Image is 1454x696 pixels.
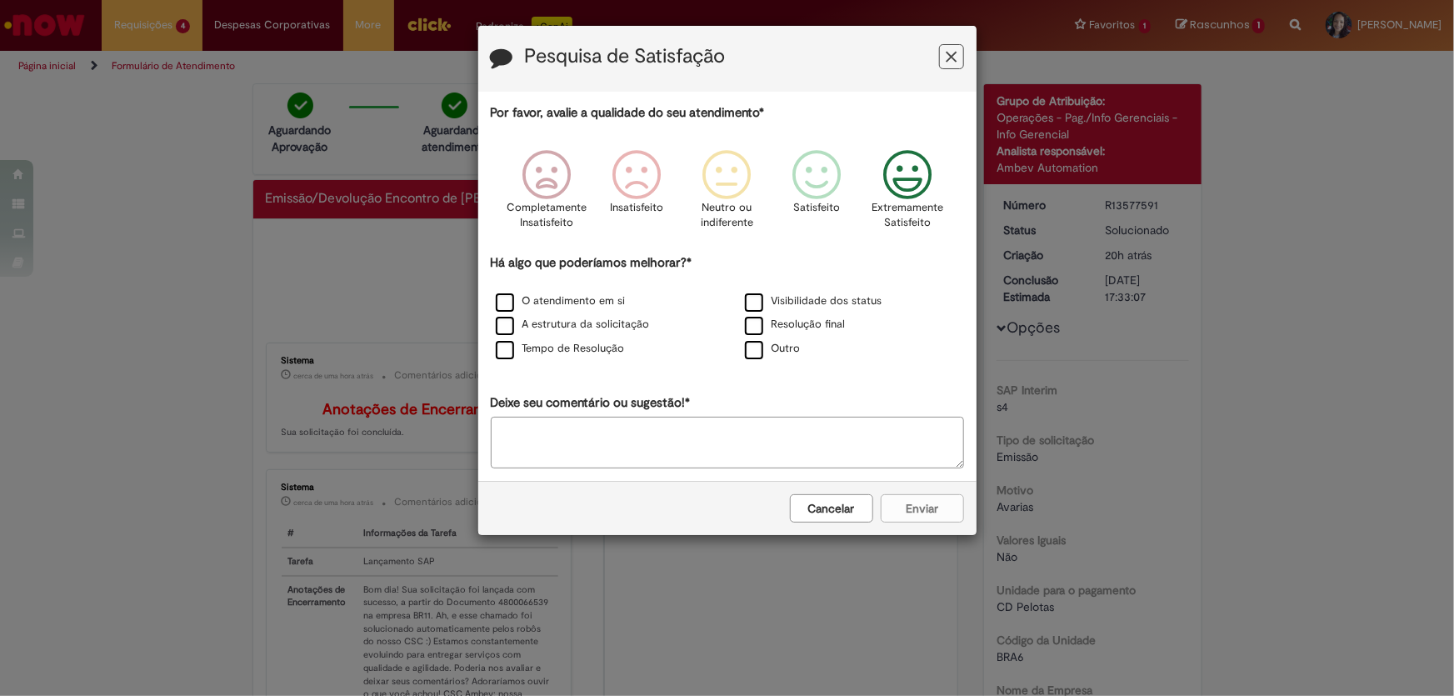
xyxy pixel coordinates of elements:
[697,200,757,231] p: Neutro ou indiferente
[496,293,626,309] label: O atendimento em si
[745,317,846,333] label: Resolução final
[865,138,950,252] div: Extremamente Satisfeito
[790,494,873,523] button: Cancelar
[775,138,860,252] div: Satisfeito
[507,200,587,231] p: Completamente Insatisfeito
[491,254,964,362] div: Há algo que poderíamos melhorar?*
[491,394,691,412] label: Deixe seu comentário ou sugestão!*
[504,138,589,252] div: Completamente Insatisfeito
[491,104,765,122] label: Por favor, avalie a qualidade do seu atendimento*
[684,138,769,252] div: Neutro ou indiferente
[496,341,625,357] label: Tempo de Resolução
[525,46,726,68] label: Pesquisa de Satisfação
[496,317,650,333] label: A estrutura da solicitação
[794,200,841,216] p: Satisfeito
[610,200,663,216] p: Insatisfeito
[594,138,679,252] div: Insatisfeito
[745,341,801,357] label: Outro
[872,200,943,231] p: Extremamente Satisfeito
[745,293,882,309] label: Visibilidade dos status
